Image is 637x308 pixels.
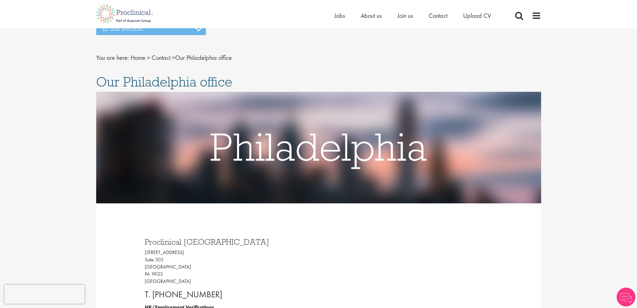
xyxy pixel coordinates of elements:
h3: In this section [96,22,206,35]
p: [STREET_ADDRESS] Suite 303 [GEOGRAPHIC_DATA] PA 19123 [GEOGRAPHIC_DATA] [145,249,314,285]
span: Our Philadelphia office [96,73,232,90]
p: T. [PHONE_NUMBER] [145,288,314,301]
iframe: reCAPTCHA [4,285,85,304]
a: Join us [397,12,413,20]
span: > [172,54,175,62]
a: Contact [429,12,447,20]
img: Chatbot [617,288,635,306]
h3: Proclinical [GEOGRAPHIC_DATA] [145,238,314,246]
a: breadcrumb link to Home [131,54,145,62]
a: Jobs [334,12,345,20]
a: Upload CV [463,12,491,20]
span: You are here: [96,54,129,62]
a: About us [361,12,382,20]
a: breadcrumb link to Contact [152,54,170,62]
span: > [147,54,150,62]
span: Our Philadelphia office [131,54,232,62]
